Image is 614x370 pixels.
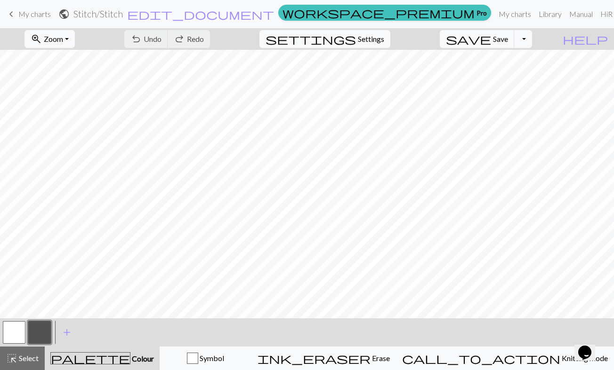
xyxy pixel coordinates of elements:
button: Colour [45,346,160,370]
span: edit_document [127,8,274,21]
button: SettingsSettings [259,30,390,48]
a: Pro [278,5,491,21]
span: settings [266,32,356,46]
button: Zoom [24,30,75,48]
span: Symbol [198,354,224,362]
span: My charts [18,9,51,18]
button: Save [440,30,515,48]
span: public [58,8,70,21]
iframe: chat widget [574,332,605,361]
span: save [446,32,491,46]
span: help [563,32,608,46]
span: Settings [358,33,384,45]
span: workspace_premium [283,6,475,19]
i: Settings [266,33,356,45]
a: My charts [6,6,51,22]
span: Erase [371,354,390,362]
a: Library [535,5,566,24]
a: Manual [566,5,597,24]
button: Symbol [160,346,251,370]
span: Knitting mode [560,354,608,362]
span: palette [51,352,130,365]
span: highlight_alt [6,352,17,365]
span: call_to_action [402,352,560,365]
button: Erase [251,346,396,370]
span: Select [17,354,39,362]
span: add [61,326,73,339]
span: Save [493,34,508,43]
span: zoom_in [31,32,42,46]
h2: Stitch / Stitch [73,8,123,19]
span: Colour [130,354,154,363]
button: Knitting mode [396,346,614,370]
span: ink_eraser [258,352,371,365]
a: My charts [495,5,535,24]
span: keyboard_arrow_left [6,8,17,21]
span: Zoom [44,34,63,43]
